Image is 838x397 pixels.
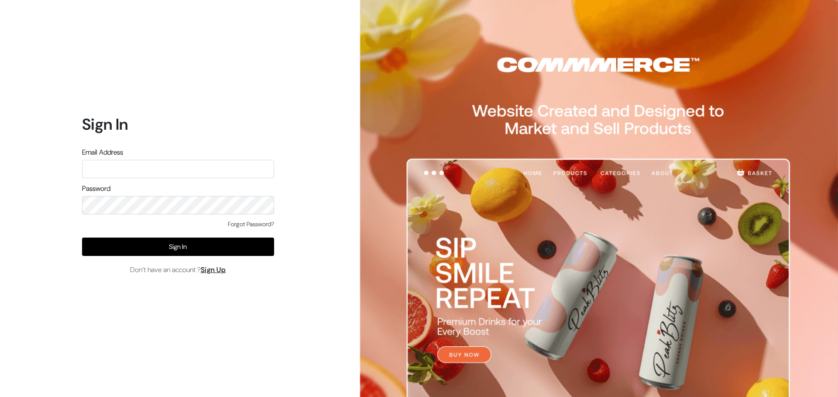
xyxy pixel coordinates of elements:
[82,115,274,134] h1: Sign In
[228,220,274,229] a: Forgot Password?
[201,265,226,274] a: Sign Up
[130,265,226,275] span: Don’t have an account ?
[82,147,123,158] label: Email Address
[82,183,110,194] label: Password
[82,238,274,256] button: Sign In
